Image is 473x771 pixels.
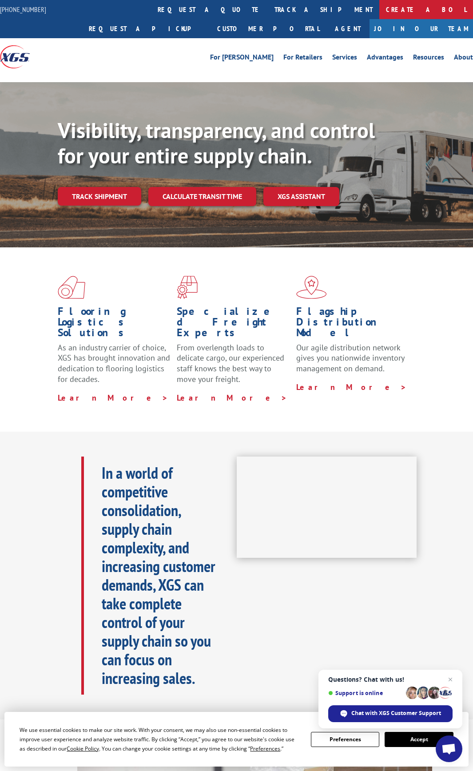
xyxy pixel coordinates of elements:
[351,709,441,717] span: Chat with XGS Customer Support
[296,382,407,392] a: Learn More >
[82,19,211,38] a: Request a pickup
[263,187,339,206] a: XGS ASSISTANT
[20,725,300,753] div: We use essential cookies to make our site work. With your consent, we may also use non-essential ...
[283,54,322,64] a: For Retailers
[370,19,473,38] a: Join Our Team
[177,342,289,393] p: From overlength loads to delicate cargo, our experienced staff knows the best way to move your fr...
[436,735,462,762] div: Open chat
[58,116,375,170] b: Visibility, transparency, and control for your entire supply chain.
[326,19,370,38] a: Agent
[328,705,453,722] div: Chat with XGS Customer Support
[296,276,327,299] img: xgs-icon-flagship-distribution-model-red
[67,745,99,752] span: Cookie Policy
[58,276,85,299] img: xgs-icon-total-supply-chain-intelligence-red
[332,54,357,64] a: Services
[328,690,403,696] span: Support is online
[177,393,287,403] a: Learn More >
[311,732,379,747] button: Preferences
[413,54,444,64] a: Resources
[296,342,404,374] span: Our agile distribution network gives you nationwide inventory management on demand.
[210,54,274,64] a: For [PERSON_NAME]
[237,457,417,558] iframe: XGS Logistics Solutions
[385,732,453,747] button: Accept
[58,342,170,384] span: As an industry carrier of choice, XGS has brought innovation and dedication to flooring logistics...
[177,306,289,342] h1: Specialized Freight Experts
[58,393,168,403] a: Learn More >
[58,306,170,342] h1: Flooring Logistics Solutions
[296,306,409,342] h1: Flagship Distribution Model
[58,187,141,206] a: Track shipment
[177,276,198,299] img: xgs-icon-focused-on-flooring-red
[367,54,403,64] a: Advantages
[250,745,280,752] span: Preferences
[4,712,469,767] div: Cookie Consent Prompt
[148,187,256,206] a: Calculate transit time
[328,676,453,683] span: Questions? Chat with us!
[102,462,215,688] b: In a world of competitive consolidation, supply chain complexity, and increasing customer demands...
[445,674,456,685] span: Close chat
[454,54,473,64] a: About
[211,19,326,38] a: Customer Portal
